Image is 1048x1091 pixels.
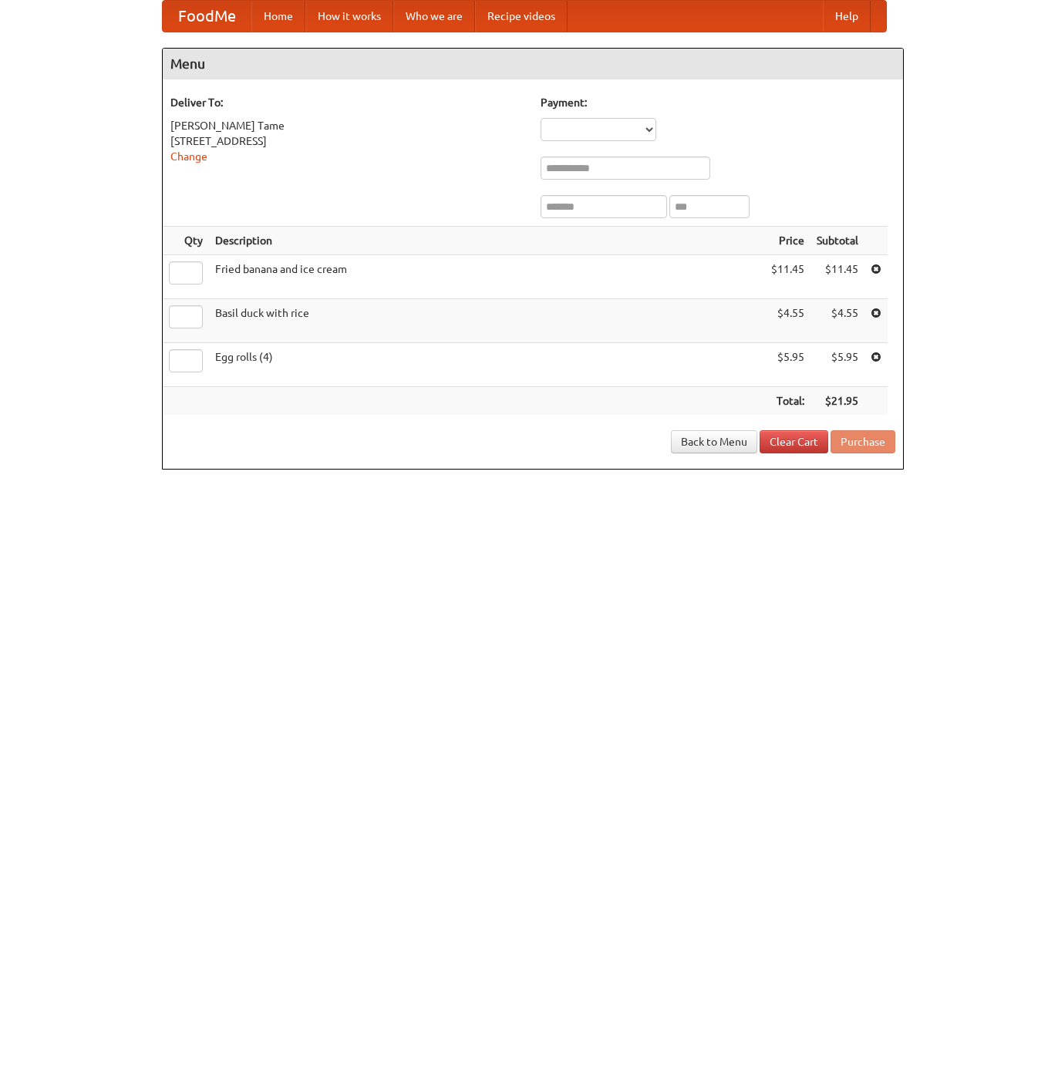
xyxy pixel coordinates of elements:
h5: Payment: [541,95,895,110]
a: Home [251,1,305,32]
td: $5.95 [765,343,810,387]
th: Price [765,227,810,255]
div: [STREET_ADDRESS] [170,133,525,149]
td: $11.45 [765,255,810,299]
td: Fried banana and ice cream [209,255,765,299]
td: $11.45 [810,255,864,299]
td: $4.55 [810,299,864,343]
a: How it works [305,1,393,32]
a: Recipe videos [475,1,568,32]
td: $5.95 [810,343,864,387]
a: FoodMe [163,1,251,32]
th: Description [209,227,765,255]
div: [PERSON_NAME] Tame [170,118,525,133]
td: Basil duck with rice [209,299,765,343]
th: $21.95 [810,387,864,416]
a: Change [170,150,207,163]
th: Subtotal [810,227,864,255]
a: Back to Menu [671,430,757,453]
a: Help [823,1,871,32]
th: Total: [765,387,810,416]
td: Egg rolls (4) [209,343,765,387]
a: Clear Cart [760,430,828,453]
td: $4.55 [765,299,810,343]
th: Qty [163,227,209,255]
h4: Menu [163,49,903,79]
button: Purchase [831,430,895,453]
a: Who we are [393,1,475,32]
h5: Deliver To: [170,95,525,110]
